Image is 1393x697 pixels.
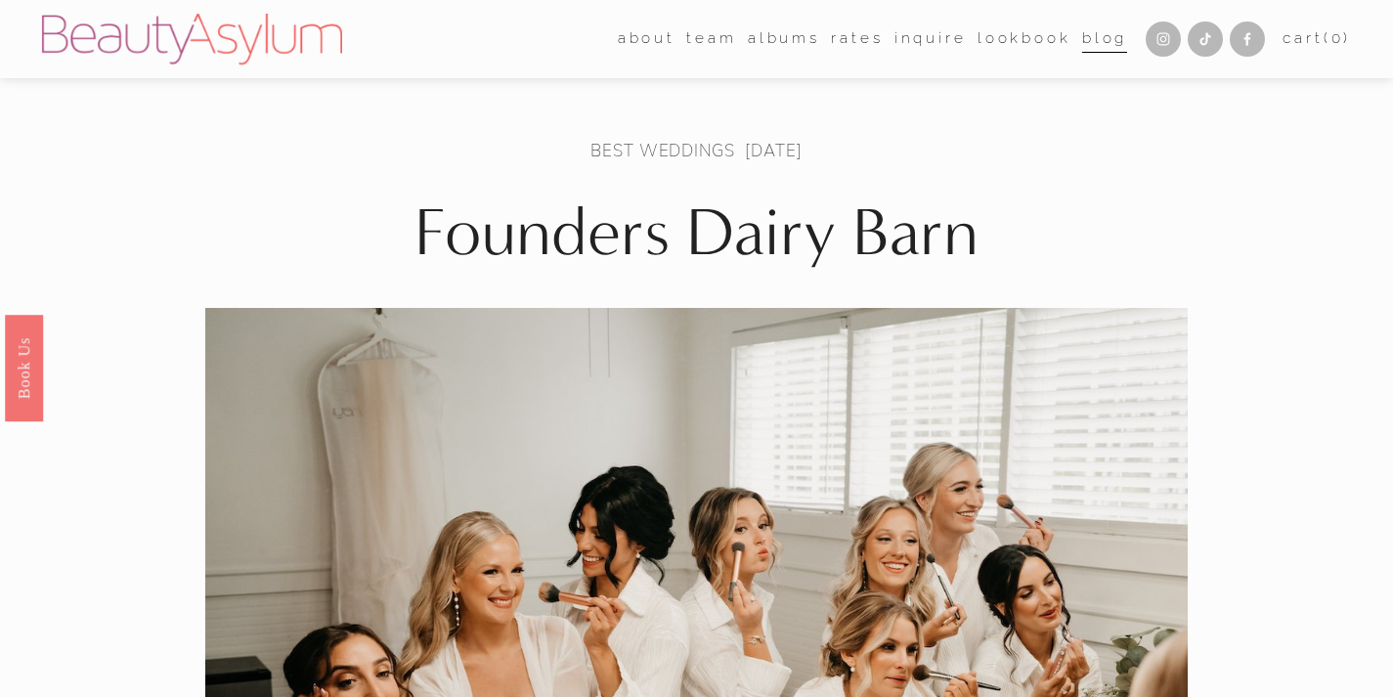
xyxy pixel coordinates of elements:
span: [DATE] [745,139,802,161]
a: TikTok [1188,22,1223,57]
a: Best Weddings [590,139,734,161]
a: Instagram [1146,22,1181,57]
span: ( ) [1324,29,1351,47]
span: about [618,25,675,53]
a: Lookbook [978,24,1071,55]
a: folder dropdown [618,24,675,55]
a: Facebook [1230,22,1265,57]
a: Inquire [894,24,967,55]
span: 0 [1331,29,1344,47]
span: team [686,25,736,53]
a: folder dropdown [686,24,736,55]
a: Book Us [5,314,43,420]
img: Beauty Asylum | Bridal Hair &amp; Makeup Charlotte &amp; Atlanta [42,14,342,65]
a: Blog [1082,24,1127,55]
a: Rates [831,24,883,55]
a: 0 items in cart [1283,25,1351,53]
a: albums [748,24,820,55]
h1: Founders Dairy Barn [205,194,1188,274]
